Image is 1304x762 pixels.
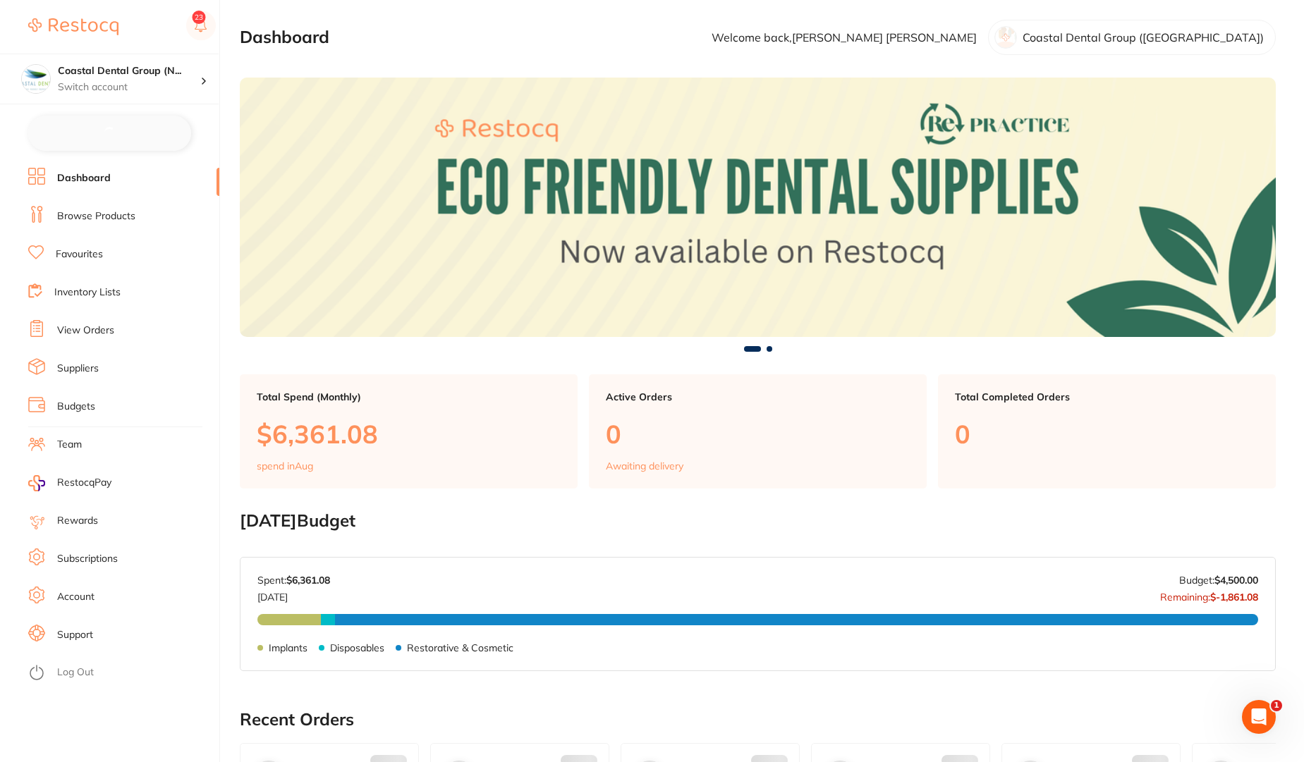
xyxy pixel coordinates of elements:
[57,362,99,376] a: Suppliers
[1271,700,1282,711] span: 1
[28,662,215,684] button: Log Out
[240,78,1276,336] img: Dashboard
[57,209,135,223] a: Browse Products
[57,628,93,642] a: Support
[57,324,114,338] a: View Orders
[955,391,1259,402] p: Total Completed Orders
[955,419,1259,448] p: 0
[22,65,50,93] img: Coastal Dental Group (Newcastle)
[1179,574,1258,586] p: Budget:
[240,27,329,47] h2: Dashboard
[240,511,1276,531] h2: [DATE] Budget
[57,476,111,490] span: RestocqPay
[28,18,118,35] img: Restocq Logo
[407,642,513,653] p: Restorative & Cosmetic
[1214,574,1258,586] strong: $4,500.00
[286,574,330,586] strong: $6,361.08
[57,552,118,566] a: Subscriptions
[240,710,1276,730] h2: Recent Orders
[257,419,561,448] p: $6,361.08
[57,400,95,414] a: Budgets
[56,247,103,262] a: Favourites
[606,391,910,402] p: Active Orders
[257,574,330,586] p: Spent:
[1210,591,1258,603] strong: $-1,861.08
[1023,31,1264,44] p: Coastal Dental Group ([GEOGRAPHIC_DATA])
[257,586,330,603] p: [DATE]
[57,514,98,528] a: Rewards
[938,374,1276,488] a: Total Completed Orders0
[606,460,683,472] p: Awaiting delivery
[712,31,977,44] p: Welcome back, [PERSON_NAME] [PERSON_NAME]
[57,171,111,185] a: Dashboard
[269,642,307,653] p: Implants
[606,419,910,448] p: 0
[330,642,384,653] p: Disposables
[57,665,94,680] a: Log Out
[58,64,200,78] h4: Coastal Dental Group (Newcastle)
[57,590,95,604] a: Account
[54,285,121,300] a: Inventory Lists
[257,460,313,472] p: spend in Aug
[589,374,927,488] a: Active Orders0Awaiting delivery
[1160,586,1258,603] p: Remaining:
[1242,700,1276,734] iframe: Intercom live chat
[28,475,111,491] a: RestocqPay
[240,374,578,488] a: Total Spend (Monthly)$6,361.08spend inAug
[28,11,118,43] a: Restocq Logo
[58,80,200,94] p: Switch account
[257,391,561,402] p: Total Spend (Monthly)
[57,438,82,452] a: Team
[28,475,45,491] img: RestocqPay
